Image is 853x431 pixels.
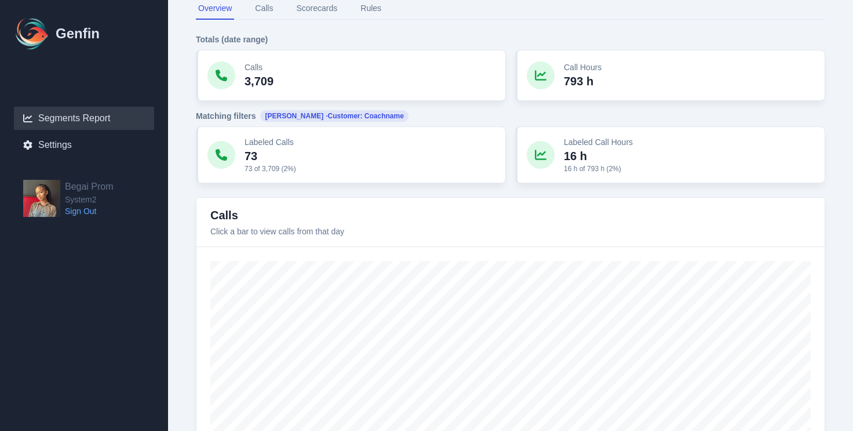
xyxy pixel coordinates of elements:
p: Click a bar to view calls from that day [210,226,344,237]
img: Logo [14,15,51,52]
p: 73 [245,148,296,164]
h4: Matching filters [196,110,825,122]
h2: Begai Prom [65,180,114,194]
span: · Customer: Coachname [326,111,404,121]
p: 16 h [564,148,633,164]
span: [PERSON_NAME] [260,110,408,122]
p: Call Hours [564,61,602,73]
h4: Totals (date range) [196,34,825,45]
h3: Calls [210,207,344,223]
p: 3,709 [245,73,274,89]
p: Labeled Call Hours [564,136,633,148]
p: Labeled Calls [245,136,296,148]
p: 793 h [564,73,602,89]
h1: Genfin [56,24,100,43]
span: System2 [65,194,114,205]
p: Calls [245,61,274,73]
img: Begai Prom [23,180,60,217]
a: Segments Report [14,107,154,130]
p: 73 of 3,709 (2%) [245,164,296,173]
a: Sign Out [65,205,114,217]
a: Settings [14,133,154,157]
p: 16 h of 793 h (2%) [564,164,633,173]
